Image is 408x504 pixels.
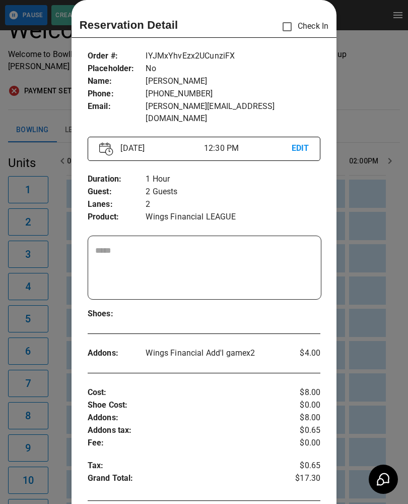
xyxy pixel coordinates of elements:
p: 12:30 PM [204,142,292,154]
p: Addons tax : [88,424,282,437]
p: Name : [88,75,146,88]
p: $4.00 [282,347,320,359]
p: 2 Guests [146,186,320,198]
p: 1 Hour [146,173,320,186]
p: IYJMxYhvEzx2UCunziFX [146,50,320,63]
p: Wings Financial Add'l game x 2 [146,347,282,359]
p: $8.00 [282,412,320,424]
p: Fee : [88,437,282,450]
p: Addons : [88,347,146,360]
p: $0.00 [282,437,320,450]
p: $0.65 [282,424,320,437]
p: Reservation Detail [80,17,178,33]
p: Addons : [88,412,282,424]
p: Shoe Cost : [88,399,282,412]
p: Product : [88,211,146,223]
p: [DATE] [116,142,204,154]
p: $17.30 [282,472,320,487]
p: Cost : [88,386,282,399]
p: Duration : [88,173,146,186]
p: [PERSON_NAME][EMAIL_ADDRESS][DOMAIN_NAME] [146,100,320,125]
p: No [146,63,320,75]
p: Phone : [88,88,146,100]
p: Lanes : [88,198,146,211]
p: $0.65 [282,460,320,472]
p: [PHONE_NUMBER] [146,88,320,100]
p: $0.00 [282,399,320,412]
p: EDIT [292,142,309,155]
p: Placeholder : [88,63,146,75]
p: Shoes : [88,308,146,320]
p: Check In [277,16,328,37]
p: Guest : [88,186,146,198]
p: Tax : [88,460,282,472]
p: Grand Total : [88,472,282,487]
p: Wings Financial LEAGUE [146,211,320,223]
p: 2 [146,198,320,211]
p: Order # : [88,50,146,63]
p: [PERSON_NAME] [146,75,320,88]
img: Vector [99,142,113,156]
p: $8.00 [282,386,320,399]
p: Email : [88,100,146,113]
